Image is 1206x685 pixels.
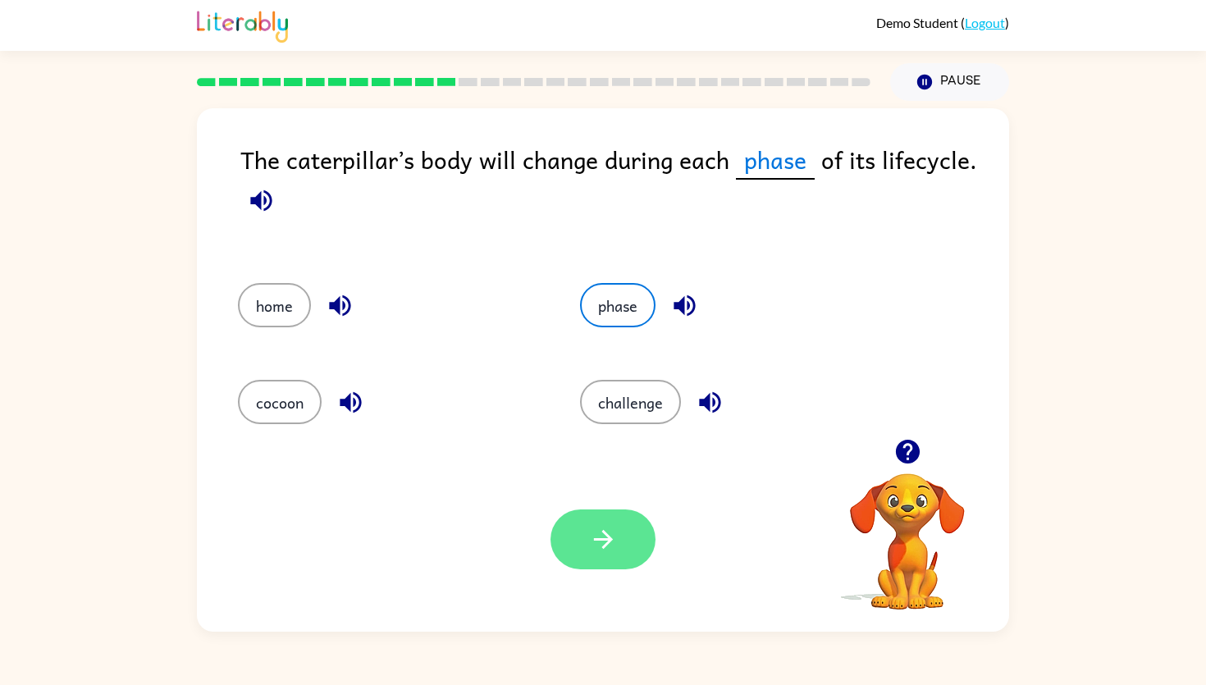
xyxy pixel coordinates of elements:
[240,141,1009,250] div: The caterpillar’s body will change during each of its lifecycle.
[825,448,989,612] video: Your browser must support playing .mp4 files to use Literably. Please try using another browser.
[580,283,656,327] button: phase
[197,7,288,43] img: Literably
[876,15,1009,30] div: ( )
[580,380,681,424] button: challenge
[876,15,961,30] span: Demo Student
[736,141,815,180] span: phase
[890,63,1009,101] button: Pause
[965,15,1005,30] a: Logout
[238,380,322,424] button: cocoon
[238,283,311,327] button: home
